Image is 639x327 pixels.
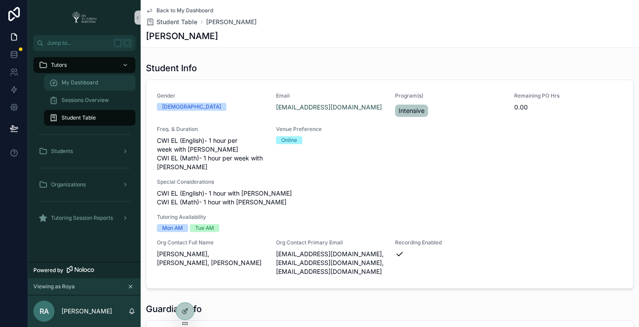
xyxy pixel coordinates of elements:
[281,136,297,144] div: Online
[44,75,135,91] a: My Dashboard
[395,239,504,246] span: Recording Enabled
[276,103,382,112] a: [EMAIL_ADDRESS][DOMAIN_NAME]
[276,92,385,99] span: Email
[157,239,265,246] span: Org Contact Full Name
[157,250,265,267] span: [PERSON_NAME], [PERSON_NAME], [PERSON_NAME]
[162,224,183,232] div: Mon AM
[146,30,218,42] h1: [PERSON_NAME]
[157,126,265,133] span: Freq. & Duration
[40,306,49,316] span: RA
[195,224,214,232] div: Tue AM
[276,126,385,133] span: Venue Preference
[51,181,86,188] span: Organizations
[124,40,131,47] span: K
[276,239,385,246] span: Org Contact Primary Email
[33,210,135,226] a: Tutoring Session Reports
[514,103,623,112] span: 0.00
[69,11,100,25] img: App logo
[157,214,623,221] span: Tutoring Availability
[44,92,135,108] a: Sessions Overview
[206,18,257,26] a: [PERSON_NAME]
[146,18,197,26] a: Student Table
[51,214,113,222] span: Tutoring Session Reports
[146,7,213,14] a: Back to My Dashboard
[33,35,135,51] button: Jump to...K
[514,92,623,99] span: Remaining PO Hrs
[276,250,385,276] span: [EMAIL_ADDRESS][DOMAIN_NAME], [EMAIL_ADDRESS][DOMAIN_NAME], [EMAIL_ADDRESS][DOMAIN_NAME]
[395,92,504,99] span: Program(s)
[51,148,73,155] span: Students
[51,62,67,69] span: Tutors
[62,307,112,316] p: [PERSON_NAME]
[47,40,110,47] span: Jump to...
[44,110,135,126] a: Student Table
[62,97,109,104] span: Sessions Overview
[399,106,425,115] span: Intensive
[146,303,202,315] h1: Guardian Info
[156,18,197,26] span: Student Table
[33,267,63,274] span: Powered by
[28,51,141,237] div: scrollable content
[157,92,265,99] span: Gender
[33,143,135,159] a: Students
[33,283,75,290] span: Viewing as Roya
[157,189,623,207] span: CWI EL (English)- 1 hour with [PERSON_NAME] CWI EL (Math)- 1 hour with [PERSON_NAME]
[33,177,135,193] a: Organizations
[28,262,141,278] a: Powered by
[62,79,98,86] span: My Dashboard
[162,103,221,111] div: [DEMOGRAPHIC_DATA]
[156,7,213,14] span: Back to My Dashboard
[157,136,265,171] span: CWI EL (English)- 1 hour per week with [PERSON_NAME] CWI EL (Math)- 1 hour per week with [PERSON_...
[33,57,135,73] a: Tutors
[157,178,623,185] span: Special Considerations
[146,62,197,74] h1: Student Info
[62,114,96,121] span: Student Table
